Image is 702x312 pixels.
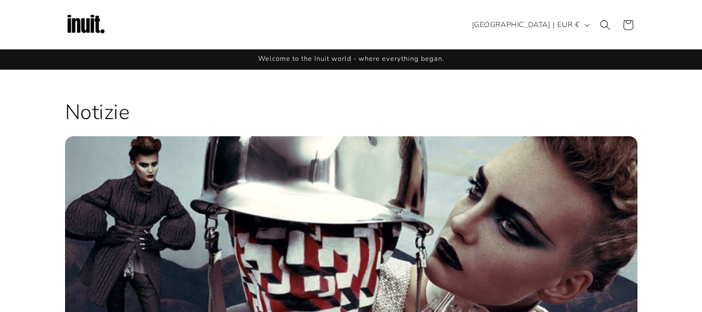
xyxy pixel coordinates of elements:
span: Welcome to the Inuit world - where everything began. [258,54,444,63]
div: Announcement [65,49,637,69]
button: [GEOGRAPHIC_DATA] | EUR € [466,15,594,35]
span: [GEOGRAPHIC_DATA] | EUR € [472,19,580,30]
img: Inuit Logo [65,4,107,46]
summary: Search [594,14,617,36]
h1: Notizie [65,99,637,126]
